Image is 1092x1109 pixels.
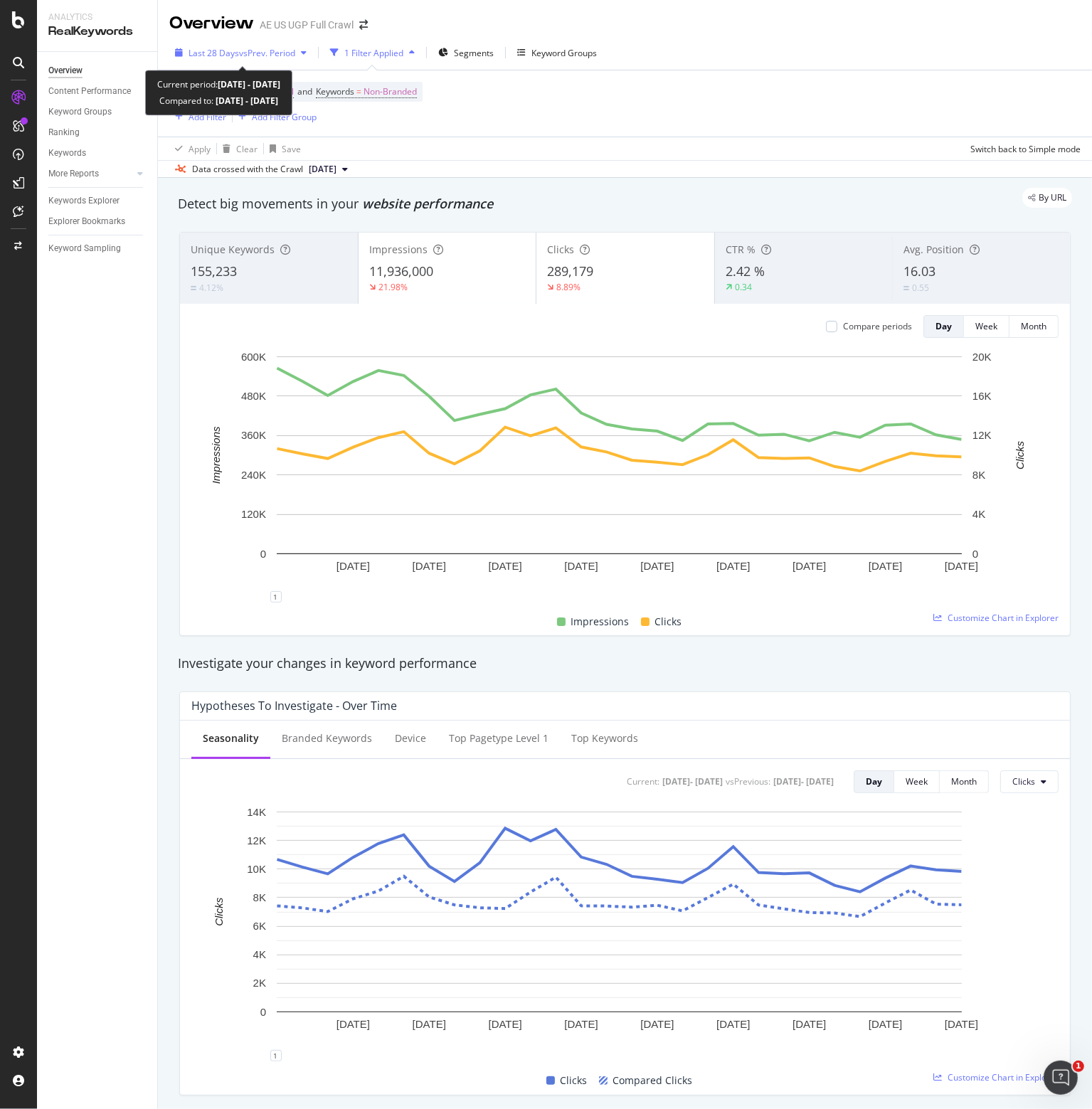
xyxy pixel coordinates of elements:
div: 8.89% [556,281,581,293]
a: Explorer Bookmarks [48,214,147,229]
text: [DATE] [793,560,826,572]
a: Keywords Explorer [48,193,147,208]
text: [DATE] [945,1017,978,1029]
div: 4.12% [199,282,223,294]
text: Clicks [1014,440,1026,469]
svg: A chart. [191,805,1048,1056]
div: 1 Filter Applied [344,47,403,59]
div: More Reports [48,166,99,181]
button: Save [264,137,301,160]
text: [DATE] [413,560,446,572]
img: Equal [903,286,909,290]
text: 360K [241,430,266,442]
span: Compared Clicks [613,1072,693,1089]
div: Data crossed with the Crawl [192,163,303,176]
div: 1 [270,1050,282,1061]
a: Ranking [48,125,147,140]
text: Impressions [210,426,222,484]
text: [DATE] [869,560,902,572]
div: Compared to: [159,92,278,109]
span: Segments [454,47,494,59]
text: [DATE] [489,1017,522,1029]
text: [DATE] [489,560,522,572]
span: Unique Keywords [191,243,275,256]
button: Week [964,315,1009,338]
button: Switch back to Simple mode [965,137,1081,160]
span: vs Prev. Period [239,47,295,59]
div: legacy label [1022,188,1072,208]
text: 120K [241,508,266,520]
div: Overview [48,63,83,78]
div: Explorer Bookmarks [48,214,125,229]
a: Keyword Groups [48,105,147,120]
text: 8K [972,469,985,481]
div: Analytics [48,11,146,23]
button: Day [923,315,964,338]
button: Month [1009,315,1059,338]
div: Current period: [157,76,280,92]
a: Customize Chart in Explorer [933,1071,1059,1083]
text: Clicks [213,897,225,925]
iframe: Intercom live chat [1044,1061,1078,1095]
text: 0 [260,548,266,560]
button: Add Filter [169,108,226,125]
div: 0.34 [735,281,752,293]
text: 240K [241,469,266,481]
div: [DATE] - [DATE] [662,775,723,787]
text: 12K [247,834,266,847]
span: Keywords [316,85,354,97]
button: Last 28 DaysvsPrev. Period [169,41,312,64]
div: 1 [270,591,282,603]
text: 12K [972,430,992,442]
a: More Reports [48,166,133,181]
text: [DATE] [564,1017,598,1029]
button: Week [894,770,940,793]
text: [DATE] [716,560,750,572]
span: 2.42 % [726,262,765,280]
div: Compare periods [843,320,912,332]
text: 600K [241,351,266,363]
div: Week [906,775,928,787]
span: Clicks [1012,775,1035,787]
div: Add Filter [189,111,226,123]
div: Top pagetype Level 1 [449,731,548,745]
text: 4K [972,508,985,520]
a: Content Performance [48,84,147,99]
div: Investigate your changes in keyword performance [178,654,1072,673]
div: AE US UGP Full Crawl [260,18,354,32]
span: 2025 Sep. 19th [309,163,336,176]
span: and [297,85,312,97]
div: RealKeywords [48,23,146,40]
div: Device [395,731,426,745]
div: Switch back to Simple mode [970,143,1081,155]
div: Day [935,320,952,332]
div: Ranking [48,125,80,140]
div: Keyword Sampling [48,241,121,256]
text: [DATE] [640,1017,674,1029]
span: Last 28 Days [189,47,239,59]
text: [DATE] [793,1017,826,1029]
span: 155,233 [191,262,237,280]
text: 0 [972,548,978,560]
span: Clicks [561,1072,588,1089]
text: [DATE] [336,1017,370,1029]
div: [DATE] - [DATE] [773,775,834,787]
div: Current: [627,775,659,787]
span: 289,179 [547,262,593,280]
div: Hypotheses to Investigate - Over Time [191,699,397,713]
div: A chart. [191,349,1048,597]
div: Seasonality [203,731,259,745]
div: Add Filter Group [252,111,317,123]
div: Keyword Groups [48,105,112,120]
span: Customize Chart in Explorer [948,1071,1059,1083]
text: 0 [260,1005,266,1017]
span: 1 [1073,1061,1084,1072]
text: [DATE] [716,1017,750,1029]
span: Clicks [547,243,574,256]
span: Impressions [369,243,428,256]
span: By URL [1039,193,1066,202]
text: 6K [253,920,266,932]
div: Keywords [48,146,86,161]
div: Day [866,775,882,787]
text: [DATE] [640,560,674,572]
